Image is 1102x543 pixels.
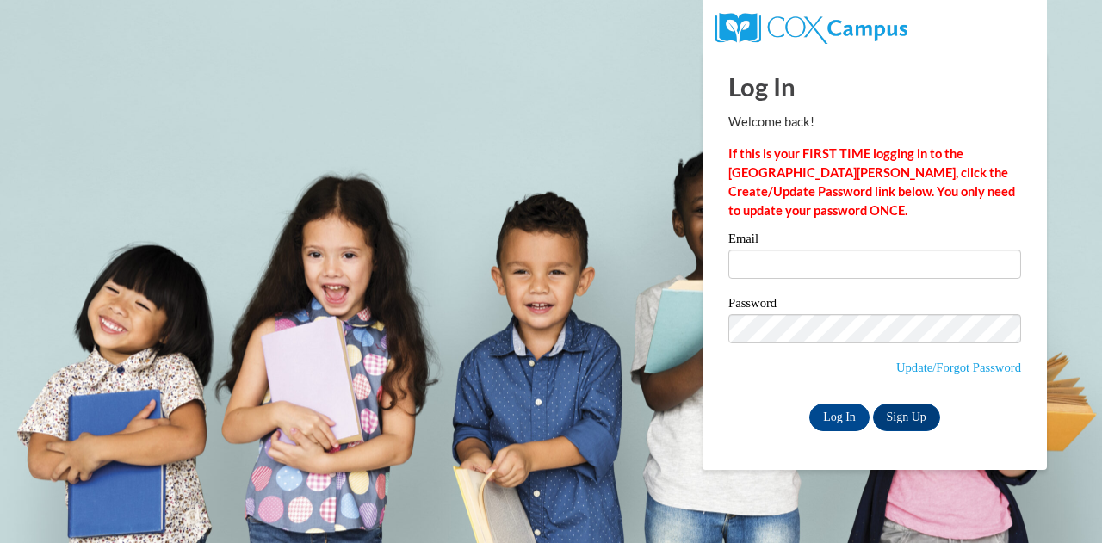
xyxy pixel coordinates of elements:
h1: Log In [728,69,1021,104]
input: Log In [809,404,870,431]
label: Email [728,232,1021,250]
p: Welcome back! [728,113,1021,132]
strong: If this is your FIRST TIME logging in to the [GEOGRAPHIC_DATA][PERSON_NAME], click the Create/Upd... [728,146,1015,218]
a: Sign Up [873,404,940,431]
a: COX Campus [715,20,907,34]
label: Password [728,297,1021,314]
a: Update/Forgot Password [896,361,1021,374]
img: COX Campus [715,13,907,44]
